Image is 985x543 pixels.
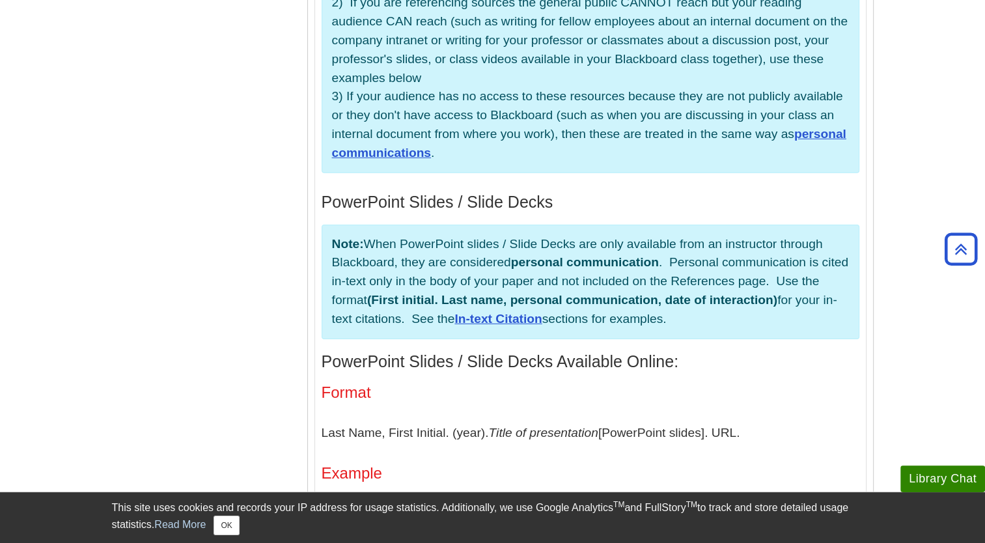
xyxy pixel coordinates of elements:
[112,500,874,535] div: This site uses cookies and records your IP address for usage statistics. Additionally, we use Goo...
[322,384,859,401] h4: Format
[322,465,859,482] h4: Example
[613,500,624,509] sup: TM
[332,237,364,251] strong: Note:
[154,519,206,530] a: Read More
[511,255,659,269] strong: personal communication
[900,466,985,492] button: Library Chat
[322,225,859,339] p: When PowerPoint slides / Slide Decks are only available from an instructor through Blackboard, th...
[322,414,859,452] p: Last Name, First Initial. (year). [PowerPoint slides]. URL.
[367,293,777,307] strong: (First initial. Last name, personal communication, date of interaction)
[488,426,598,439] em: Title of presentation
[322,352,859,371] h3: PowerPoint Slides / Slide Decks Available Online:
[686,500,697,509] sup: TM
[214,516,239,535] button: Close
[454,312,542,326] a: In-text Citation
[940,240,982,258] a: Back to Top
[322,193,859,212] h3: PowerPoint Slides / Slide Decks
[332,127,846,160] a: personal communications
